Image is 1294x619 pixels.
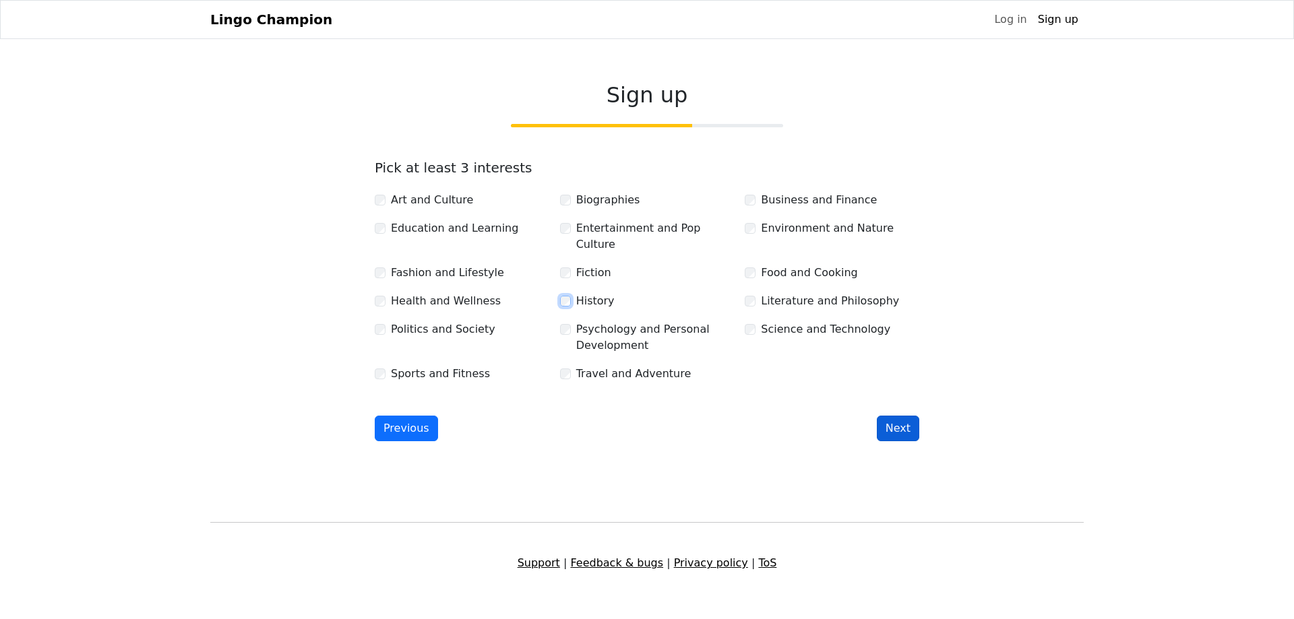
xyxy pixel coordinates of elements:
label: Health and Wellness [391,293,501,309]
label: Psychology and Personal Development [576,321,735,354]
label: Fiction [576,265,611,281]
a: Support [518,556,560,569]
a: Sign up [1033,6,1084,33]
div: | | | [202,555,1092,571]
label: Literature and Philosophy [761,293,899,309]
label: Education and Learning [391,220,518,236]
label: Art and Culture [391,192,473,208]
a: Lingo Champion [210,6,332,33]
a: Privacy policy [674,556,748,569]
a: ToS [758,556,776,569]
h2: Sign up [375,82,919,108]
label: Environment and Nature [761,220,894,236]
a: Log in [989,6,1032,33]
label: Business and Finance [761,192,877,208]
label: Pick at least 3 interests [375,160,532,176]
label: History [576,293,615,309]
label: Biographies [576,192,640,208]
a: Feedback & bugs [570,556,663,569]
label: Fashion and Lifestyle [391,265,504,281]
label: Sports and Fitness [391,366,490,382]
label: Science and Technology [761,321,890,337]
label: Entertainment and Pop Culture [576,220,735,253]
label: Travel and Adventure [576,366,691,382]
button: Next [877,416,919,441]
button: Previous [375,416,438,441]
label: Politics and Society [391,321,495,337]
label: Food and Cooking [761,265,857,281]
